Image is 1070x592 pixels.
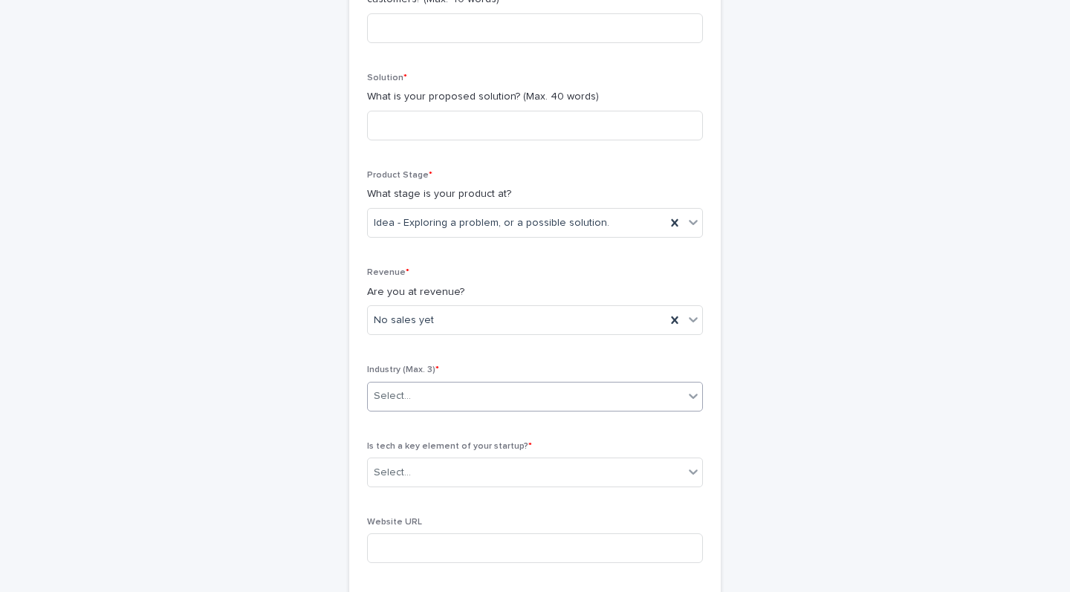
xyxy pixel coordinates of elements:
[367,518,422,527] span: Website URL
[367,268,409,277] span: Revenue
[367,186,703,202] p: What stage is your product at?
[367,171,432,180] span: Product Stage
[374,215,609,231] span: Idea - Exploring a problem, or a possible solution.
[367,74,407,82] span: Solution
[374,388,411,404] div: Select...
[367,365,439,374] span: Industry (Max. 3)
[367,442,532,451] span: Is tech a key element of your startup?
[367,89,703,105] p: What is your proposed solution? (Max. 40 words)
[374,465,411,481] div: Select...
[374,313,434,328] span: No sales yet
[367,284,703,300] p: Are you at revenue?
